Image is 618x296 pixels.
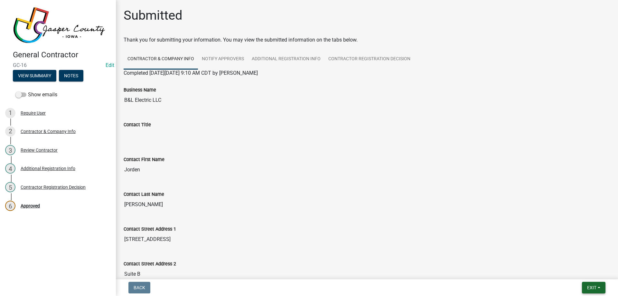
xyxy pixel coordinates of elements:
[21,166,75,171] div: Additional Registration Info
[128,282,150,293] button: Back
[5,145,15,155] div: 3
[124,49,198,70] a: Contractor & Company Info
[124,36,610,44] div: Thank you for submitting your information. You may view the submitted information on the tabs below.
[587,285,596,290] span: Exit
[21,129,76,134] div: Contractor & Company Info
[124,70,258,76] span: Completed [DATE][DATE] 9:10 AM CDT by [PERSON_NAME]
[5,126,15,137] div: 2
[124,123,151,127] label: Contact Title
[21,185,86,189] div: Contractor Registration Decision
[134,285,145,290] span: Back
[13,62,103,68] span: GC-16
[13,70,56,81] button: View Summary
[124,158,164,162] label: Contact First Name
[106,62,114,68] a: Edit
[5,108,15,118] div: 1
[5,182,15,192] div: 5
[13,50,111,60] h4: General Contractor
[124,227,176,232] label: Contact Street Address 1
[248,49,324,70] a: Additional Registration Info
[13,73,56,79] wm-modal-confirm: Summary
[59,73,83,79] wm-modal-confirm: Notes
[59,70,83,81] button: Notes
[21,204,40,208] div: Approved
[124,262,176,266] label: Contact Street Address 2
[324,49,414,70] a: Contractor Registration Decision
[198,49,248,70] a: Notify Approvers
[124,88,156,92] label: Business Name
[106,62,114,68] wm-modal-confirm: Edit Application Number
[21,111,46,115] div: Require User
[21,148,58,152] div: Review Contractor
[15,91,57,99] label: Show emails
[124,8,183,23] h1: Submitted
[5,163,15,174] div: 4
[582,282,605,293] button: Exit
[5,201,15,211] div: 6
[13,7,106,43] img: Jasper County, Iowa
[124,192,164,197] label: Contact Last Name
